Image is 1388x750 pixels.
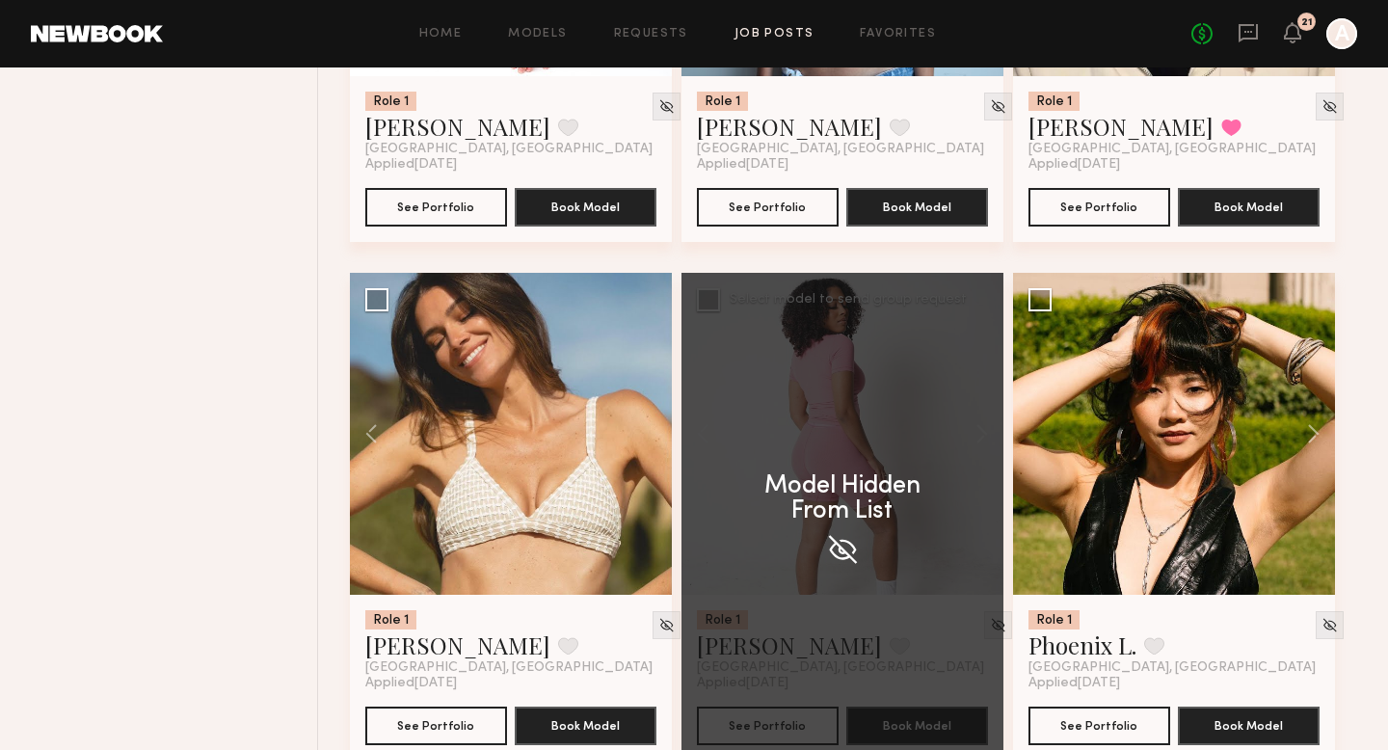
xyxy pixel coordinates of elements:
div: Applied [DATE] [365,157,656,173]
a: Home [419,28,463,40]
a: Models [508,28,567,40]
a: Book Model [846,198,988,214]
img: Unhide Model [658,98,675,115]
a: Book Model [1178,716,1320,733]
a: Requests [614,28,688,40]
div: Applied [DATE] [1028,157,1320,173]
div: Role 1 [1028,92,1080,111]
a: A [1326,18,1357,49]
a: [PERSON_NAME] [697,111,882,142]
a: Book Model [515,198,656,214]
div: 21 [1301,17,1313,28]
button: Book Model [846,188,988,227]
a: Job Posts [734,28,814,40]
a: [PERSON_NAME] [365,111,550,142]
img: Unhide Model [1321,617,1338,633]
span: [GEOGRAPHIC_DATA], [GEOGRAPHIC_DATA] [365,142,653,157]
button: See Portfolio [697,188,839,227]
div: Applied [DATE] [697,157,988,173]
img: Unhide Model [990,98,1006,115]
a: Book Model [1178,198,1320,214]
a: [PERSON_NAME] [1028,111,1214,142]
button: See Portfolio [365,707,507,745]
button: Book Model [515,707,656,745]
span: [GEOGRAPHIC_DATA], [GEOGRAPHIC_DATA] [1028,660,1316,676]
span: [GEOGRAPHIC_DATA], [GEOGRAPHIC_DATA] [697,142,984,157]
img: Unhide Model [658,617,675,633]
button: Book Model [1178,188,1320,227]
button: See Portfolio [1028,188,1170,227]
a: Book Model [515,716,656,733]
span: [GEOGRAPHIC_DATA], [GEOGRAPHIC_DATA] [1028,142,1316,157]
div: Role 1 [1028,610,1080,629]
a: Favorites [860,28,936,40]
button: See Portfolio [1028,707,1170,745]
button: Book Model [1178,707,1320,745]
div: Applied [DATE] [365,676,656,691]
button: See Portfolio [365,188,507,227]
div: Role 1 [365,610,416,629]
div: Role 1 [365,92,416,111]
a: Phoenix L. [1028,629,1136,660]
p: Model Hidden From List [764,474,921,524]
div: Applied [DATE] [1028,676,1320,691]
div: Role 1 [697,92,748,111]
img: Unhide Model [1321,98,1338,115]
a: [PERSON_NAME] [365,629,550,660]
button: Book Model [515,188,656,227]
img: Hiding Model [825,532,860,567]
span: [GEOGRAPHIC_DATA], [GEOGRAPHIC_DATA] [365,660,653,676]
